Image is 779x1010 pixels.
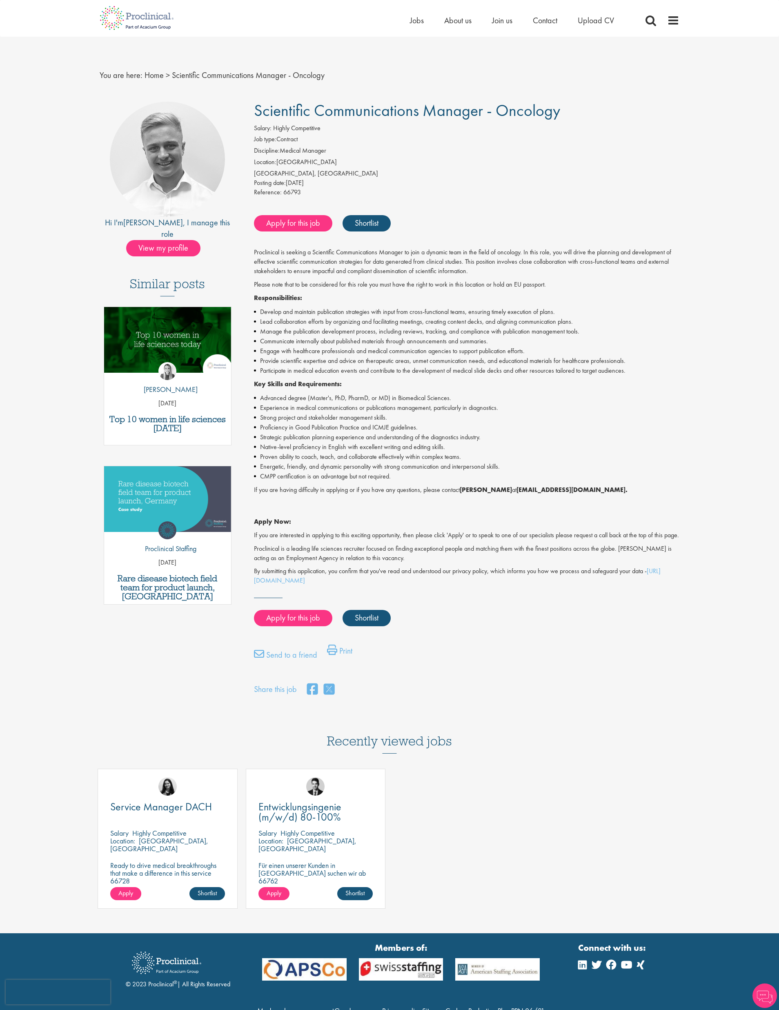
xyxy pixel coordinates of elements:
li: Lead collaboration efforts by organizing and facilitating meetings, creating content decks, and a... [254,317,680,327]
a: Top 10 women in life sciences [DATE] [108,415,227,433]
p: If you are having difficulty in applying or if you have any questions, please contact at [254,485,680,495]
li: [GEOGRAPHIC_DATA] [254,158,680,169]
sup: ® [174,979,177,986]
a: View my profile [126,242,209,252]
p: Ready to drive medical breakthroughs that make a difference in this service manager position? [110,861,225,885]
a: Apply [110,887,141,900]
span: Jobs [410,15,424,26]
label: Location: [254,158,276,167]
a: Entwicklungsingenie (m/w/d) 80-100% [258,802,373,822]
span: Salary [110,828,129,838]
img: Thomas Wenig [306,777,325,796]
strong: [PERSON_NAME] [460,485,512,494]
strong: Members of: [262,941,540,954]
a: [PERSON_NAME] [123,217,183,228]
span: Location: [110,836,135,845]
label: Job type: [254,135,276,144]
p: Please note that to be considered for this role you must have the right to work in this location ... [254,280,680,289]
span: You are here: [100,70,142,80]
p: [DATE] [104,558,231,567]
a: Contact [533,15,557,26]
a: Link to a post [104,466,231,538]
img: Hannah Burke [158,362,176,380]
span: Scientific Communications Manager - Oncology [172,70,325,80]
iframe: reCAPTCHA [6,980,110,1004]
a: Print [327,645,352,661]
span: Apply [267,889,281,897]
a: Link to a post [104,307,231,379]
a: Indre Stankeviciute [158,777,177,796]
a: Rare disease biotech field team for product launch, [GEOGRAPHIC_DATA] [108,574,227,601]
p: 66728 [110,877,225,885]
li: Participate in medical education events and contribute to the development of medical slide decks ... [254,366,680,376]
a: Shortlist [337,887,373,900]
img: Proclinical Staffing [158,521,176,539]
p: [GEOGRAPHIC_DATA], [GEOGRAPHIC_DATA] [258,836,356,853]
li: Proven ability to coach, teach, and collaborate effectively within complex teams. [254,452,680,462]
p: [DATE] [104,399,231,408]
a: Send to a friend [254,649,317,665]
p: Highly Competitive [132,828,187,838]
a: Service Manager DACH [110,802,225,812]
span: > [166,70,170,80]
div: Job description [254,248,680,585]
a: Upload CV [578,15,614,26]
p: By submitting this application, you confirm that you've read and understood our privacy policy, w... [254,567,680,585]
a: breadcrumb link [145,70,164,80]
li: Provide scientific expertise and advice on therapeutic areas, unmet communication needs, and educ... [254,356,680,366]
img: APSCo [353,958,450,981]
a: share on facebook [307,681,318,699]
p: Proclinical is seeking a Scientific Communications Manager to join a dynamic team in the field of... [254,248,680,276]
div: Hi I'm , I manage this role [100,217,236,240]
img: Top 10 women in life sciences today [104,307,231,373]
li: Advanced degree (Master's, PhD, PharmD, or MD) in Biomedical Sciences. [254,393,680,403]
span: Entwicklungsingenie (m/w/d) 80-100% [258,800,341,824]
p: If you are interested in applying to this exciting opportunity, then please click 'Apply' or to s... [254,531,680,540]
a: share on twitter [324,681,334,699]
li: Manage the publication development process, including reviews, tracking, and compliance with publ... [254,327,680,336]
div: [DATE] [254,178,680,188]
span: Service Manager DACH [110,800,212,814]
h3: Recently viewed jobs [327,714,452,754]
a: Apply [258,887,289,900]
a: Shortlist [343,610,391,626]
strong: Responsibilities: [254,294,302,302]
span: Location: [258,836,283,845]
span: Scientific Communications Manager - Oncology [254,100,560,121]
p: Highly Competitive [280,828,335,838]
a: Hannah Burke [PERSON_NAME] [138,362,198,399]
span: Salary [258,828,277,838]
label: Reference: [254,188,282,197]
p: Proclinical Staffing [139,543,196,554]
label: Share this job [254,683,297,695]
h3: Similar posts [130,277,205,296]
li: Medical Manager [254,146,680,158]
li: Develop and maintain publication strategies with input from cross-functional teams, ensuring time... [254,307,680,317]
li: Engage with healthcare professionals and medical communication agencies to support publication ef... [254,346,680,356]
a: Shortlist [343,215,391,231]
li: Contract [254,135,680,146]
a: Apply for this job [254,610,332,626]
label: Discipline: [254,146,280,156]
span: 66793 [283,188,301,196]
li: Native-level proficiency in English with excellent writing and editing skills. [254,442,680,452]
a: Apply for this job [254,215,332,231]
div: © 2023 Proclinical | All Rights Reserved [126,945,230,989]
img: Proclinical Recruitment [126,946,207,980]
a: Join us [492,15,512,26]
p: Proclinical is a leading life sciences recruiter focused on finding exceptional people and matchi... [254,544,680,563]
img: imeage of recruiter Joshua Bye [110,102,225,217]
img: APSCo [449,958,546,981]
img: APSCo [256,958,353,981]
li: Strong project and stakeholder management skills. [254,413,680,423]
li: CMPP certification is an advantage but not required. [254,472,680,481]
img: Chatbot [752,983,777,1008]
a: About us [444,15,472,26]
li: Energetic, friendly, and dynamic personality with strong communication and interpersonal skills. [254,462,680,472]
p: [GEOGRAPHIC_DATA], [GEOGRAPHIC_DATA] [110,836,208,853]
